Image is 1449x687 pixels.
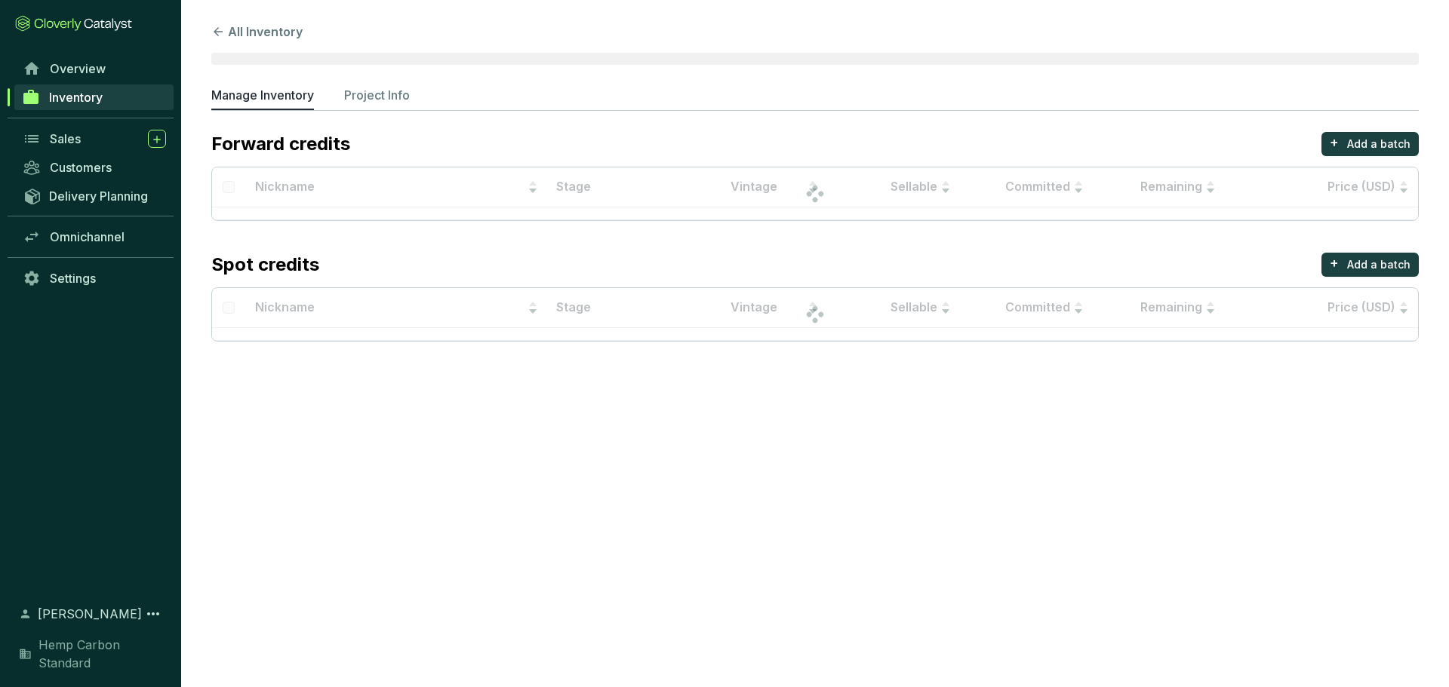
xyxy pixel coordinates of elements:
[344,86,410,104] p: Project Info
[49,90,103,105] span: Inventory
[1321,132,1419,156] button: +Add a batch
[38,605,142,623] span: [PERSON_NAME]
[1347,136,1411,152] p: Add a batch
[211,86,314,104] p: Manage Inventory
[50,271,96,286] span: Settings
[15,126,174,152] a: Sales
[1321,253,1419,277] button: +Add a batch
[211,132,350,156] p: Forward credits
[50,160,112,175] span: Customers
[211,23,303,41] button: All Inventory
[15,265,174,291] a: Settings
[50,131,81,146] span: Sales
[50,61,106,76] span: Overview
[38,636,166,672] span: Hemp Carbon Standard
[1330,253,1339,274] p: +
[1330,132,1339,153] p: +
[211,253,319,277] p: Spot credits
[15,183,174,208] a: Delivery Planning
[15,155,174,180] a: Customers
[15,56,174,81] a: Overview
[15,224,174,250] a: Omnichannel
[14,84,174,110] a: Inventory
[49,189,148,204] span: Delivery Planning
[50,229,125,244] span: Omnichannel
[1347,257,1411,272] p: Add a batch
